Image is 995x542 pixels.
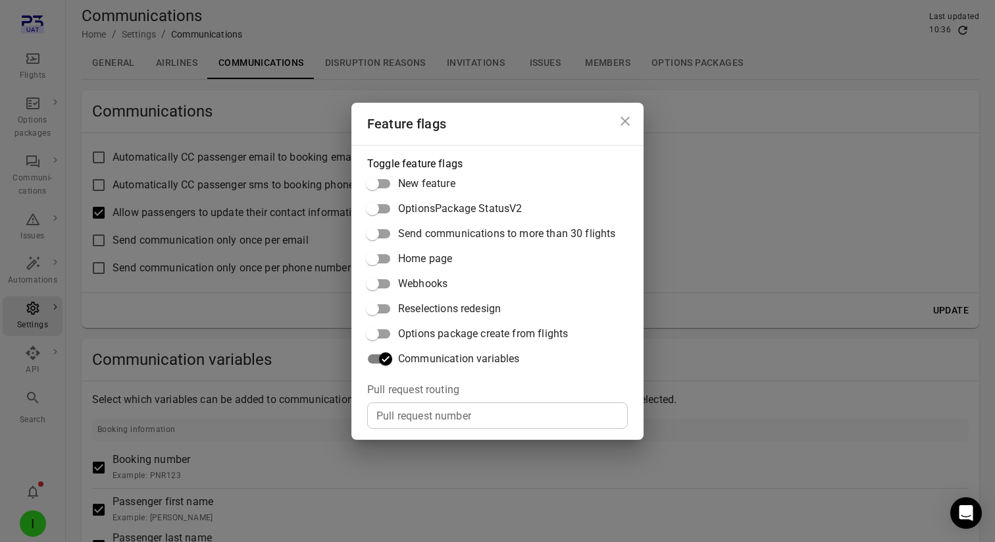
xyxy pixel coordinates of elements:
span: Communication variables [398,351,519,367]
legend: Pull request routing [367,382,459,397]
span: Home page [398,251,452,267]
span: Webhooks [398,276,447,292]
h2: Feature flags [351,103,644,145]
span: OptionsPackage StatusV2 [398,201,522,217]
button: Close dialog [612,108,638,134]
span: New feature [398,176,455,192]
span: Reselections redesign [398,301,501,317]
div: Open Intercom Messenger [950,497,982,529]
legend: Toggle feature flags [367,156,463,171]
span: Options package create from flights [398,326,568,342]
span: Send communications to more than 30 flights [398,226,615,242]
